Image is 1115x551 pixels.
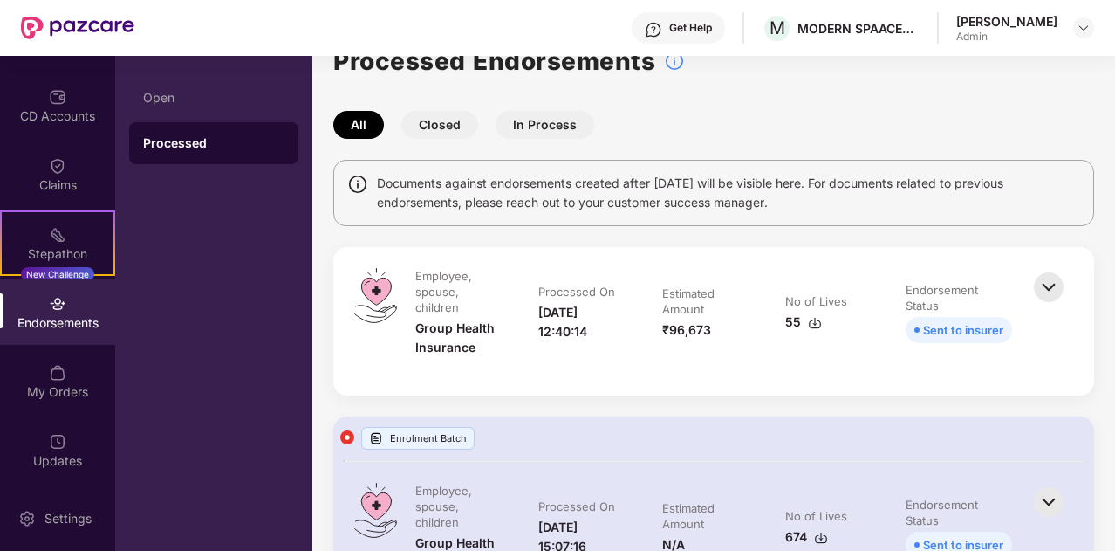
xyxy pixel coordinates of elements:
div: Endorsement Status [906,497,1009,528]
div: No of Lives [785,293,847,309]
img: svg+xml;base64,PHN2ZyBpZD0iQmFjay0zMngzMiIgeG1sbnM9Imh0dHA6Ly93d3cudzMub3JnLzIwMDAvc3ZnIiB3aWR0aD... [1029,268,1068,306]
button: All [333,111,384,139]
img: svg+xml;base64,PHN2ZyBpZD0iVXBkYXRlZCIgeG1sbnM9Imh0dHA6Ly93d3cudzMub3JnLzIwMDAvc3ZnIiB3aWR0aD0iMj... [49,433,66,451]
div: Admin [956,30,1057,44]
img: svg+xml;base64,PHN2ZyBpZD0iU2V0dGluZy0yMHgyMCIgeG1sbnM9Imh0dHA6Ly93d3cudzMub3JnLzIwMDAvc3ZnIiB3aW... [18,510,36,527]
div: Sent to insurer [923,320,1003,340]
img: svg+xml;base64,PHN2ZyBpZD0iVXBsb2FkX0xvZ3MiIGRhdGEtbmFtZT0iVXBsb2FkIExvZ3MiIHhtbG5zPSJodHRwOi8vd3... [369,431,383,445]
img: svg+xml;base64,PHN2ZyBpZD0iSW5mbyIgeG1sbnM9Imh0dHA6Ly93d3cudzMub3JnLzIwMDAvc3ZnIiB3aWR0aD0iMTQiIG... [347,174,368,195]
div: No of Lives [785,508,847,524]
div: Employee, spouse, children [415,268,500,315]
div: [PERSON_NAME] [956,13,1057,30]
img: New Pazcare Logo [21,17,134,39]
div: MODERN SPAACES VENTURES [797,20,920,37]
img: svg+xml;base64,PHN2ZyBpZD0iQ0RfQWNjb3VudHMiIGRhdGEtbmFtZT0iQ0QgQWNjb3VudHMiIHhtbG5zPSJodHRwOi8vd3... [49,88,66,106]
img: svg+xml;base64,PHN2ZyBpZD0iRG93bmxvYWQtMzJ4MzIiIHhtbG5zPSJodHRwOi8vd3d3LnczLm9yZy8yMDAwL3N2ZyIgd2... [814,531,828,545]
img: svg+xml;base64,PHN2ZyBpZD0iRHJvcGRvd24tMzJ4MzIiIHhtbG5zPSJodHRwOi8vd3d3LnczLm9yZy8yMDAwL3N2ZyIgd2... [1077,21,1091,35]
div: Processed On [538,284,615,300]
div: New Challenge [21,267,94,281]
span: Documents against endorsements created after [DATE] will be visible here. For documents related t... [377,174,1080,212]
img: svg+xml;base64,PHN2ZyB4bWxucz0iaHR0cDovL3d3dy53My5vcmcvMjAwMC9zdmciIHdpZHRoPSI0OS4zMiIgaGVpZ2h0PS... [354,483,397,538]
img: svg+xml;base64,PHN2ZyBpZD0iSW5mb18tXzMyeDMyIiBkYXRhLW5hbWU9IkluZm8gLSAzMngzMiIgeG1sbnM9Imh0dHA6Ly... [664,51,685,72]
img: svg+xml;base64,PHN2ZyBpZD0iRG93bmxvYWQtMzJ4MzIiIHhtbG5zPSJodHRwOi8vd3d3LnczLm9yZy8yMDAwL3N2ZyIgd2... [808,316,822,330]
div: Employee, spouse, children [415,483,500,530]
img: svg+xml;base64,PHN2ZyBpZD0iRW5kb3JzZW1lbnRzIiB4bWxucz0iaHR0cDovL3d3dy53My5vcmcvMjAwMC9zdmciIHdpZH... [49,295,66,313]
div: 55 [785,313,822,332]
img: svg+xml;base64,PHN2ZyB4bWxucz0iaHR0cDovL3d3dy53My5vcmcvMjAwMC9zdmciIHdpZHRoPSIyMSIgaGVpZ2h0PSIyMC... [49,226,66,244]
div: Endorsement Status [906,282,1009,313]
div: [DATE] 12:40:14 [538,303,626,341]
div: Processed [143,134,284,152]
div: Stepathon [2,245,113,263]
div: Get Help [669,21,712,35]
img: svg+xml;base64,PHN2ZyBpZD0iSGVscC0zMngzMiIgeG1sbnM9Imh0dHA6Ly93d3cudzMub3JnLzIwMDAvc3ZnIiB3aWR0aD... [645,21,662,38]
div: ₹96,673 [662,320,711,340]
span: M [770,17,785,38]
div: Open [143,91,284,105]
div: Estimated Amount [662,500,747,532]
img: svg+xml;base64,PHN2ZyBpZD0iQmFjay0zMngzMiIgeG1sbnM9Imh0dHA6Ly93d3cudzMub3JnLzIwMDAvc3ZnIiB3aWR0aD... [1029,483,1068,521]
div: Settings [39,510,97,527]
img: svg+xml;base64,PHN2ZyBpZD0iTXlfT3JkZXJzIiBkYXRhLW5hbWU9Ik15IE9yZGVycyIgeG1sbnM9Imh0dHA6Ly93d3cudz... [49,364,66,382]
img: svg+xml;base64,PHN2ZyB4bWxucz0iaHR0cDovL3d3dy53My5vcmcvMjAwMC9zdmciIHdpZHRoPSI0OS4zMiIgaGVpZ2h0PS... [354,268,397,323]
div: Processed On [538,499,615,514]
button: In Process [496,111,594,139]
img: svg+xml;base64,PHN2ZyBpZD0iQ2xhaW0iIHhtbG5zPSJodHRwOi8vd3d3LnczLm9yZy8yMDAwL3N2ZyIgd2lkdGg9IjIwIi... [49,157,66,175]
h1: Processed Endorsements [333,42,655,80]
div: Estimated Amount [662,286,747,317]
div: Enrolment Batch [361,427,475,450]
div: Group Health Insurance [415,319,503,357]
img: svg+xml;base64,PHN2ZyB4bWxucz0iaHR0cDovL3d3dy53My5vcmcvMjAwMC9zdmciIHdpZHRoPSIxMiIgaGVpZ2h0PSIxMi... [340,430,354,444]
div: 674 [785,527,828,547]
button: Closed [401,111,478,139]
